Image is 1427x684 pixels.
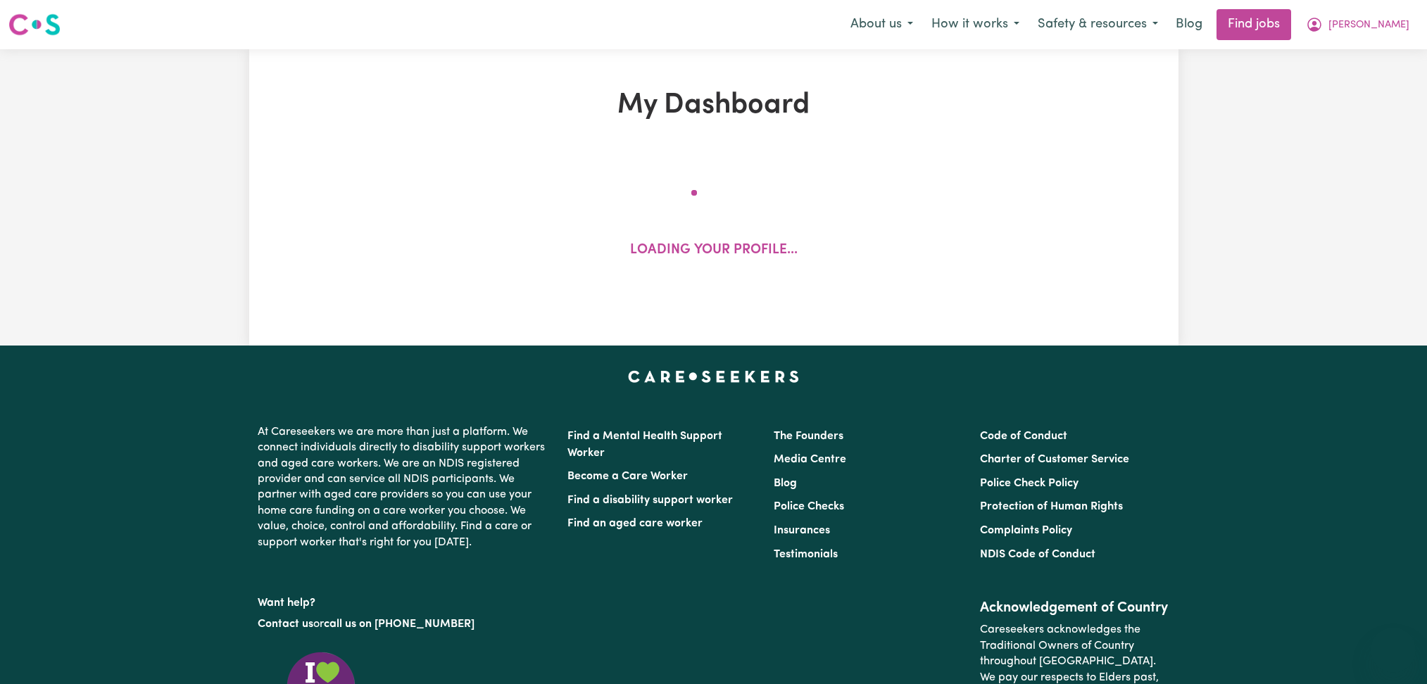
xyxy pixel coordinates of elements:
button: My Account [1297,10,1419,39]
a: Media Centre [774,454,846,465]
button: About us [841,10,922,39]
a: Testimonials [774,549,838,560]
h2: Acknowledgement of Country [980,600,1169,616]
a: Insurances [774,525,830,536]
p: At Careseekers we are more than just a platform. We connect individuals directly to disability su... [258,419,551,556]
a: Police Checks [774,501,844,512]
a: Code of Conduct [980,431,1067,442]
a: Blog [1167,9,1211,40]
a: Careseekers home page [628,371,799,382]
a: call us on [PHONE_NUMBER] [324,619,474,630]
span: [PERSON_NAME] [1328,18,1409,33]
button: Safety & resources [1029,10,1167,39]
iframe: Button to launch messaging window [1371,628,1416,673]
a: Find a disability support worker [567,495,733,506]
a: Protection of Human Rights [980,501,1123,512]
p: Loading your profile... [630,241,798,261]
p: Want help? [258,590,551,611]
a: Charter of Customer Service [980,454,1129,465]
a: Contact us [258,619,313,630]
a: Find a Mental Health Support Worker [567,431,722,459]
a: Blog [774,478,797,489]
h1: My Dashboard [413,89,1015,122]
button: How it works [922,10,1029,39]
a: Careseekers logo [8,8,61,41]
img: Careseekers logo [8,12,61,37]
p: or [258,611,551,638]
a: Find jobs [1217,9,1291,40]
a: Police Check Policy [980,478,1079,489]
a: NDIS Code of Conduct [980,549,1095,560]
a: Find an aged care worker [567,518,703,529]
a: The Founders [774,431,843,442]
a: Become a Care Worker [567,471,688,482]
a: Complaints Policy [980,525,1072,536]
